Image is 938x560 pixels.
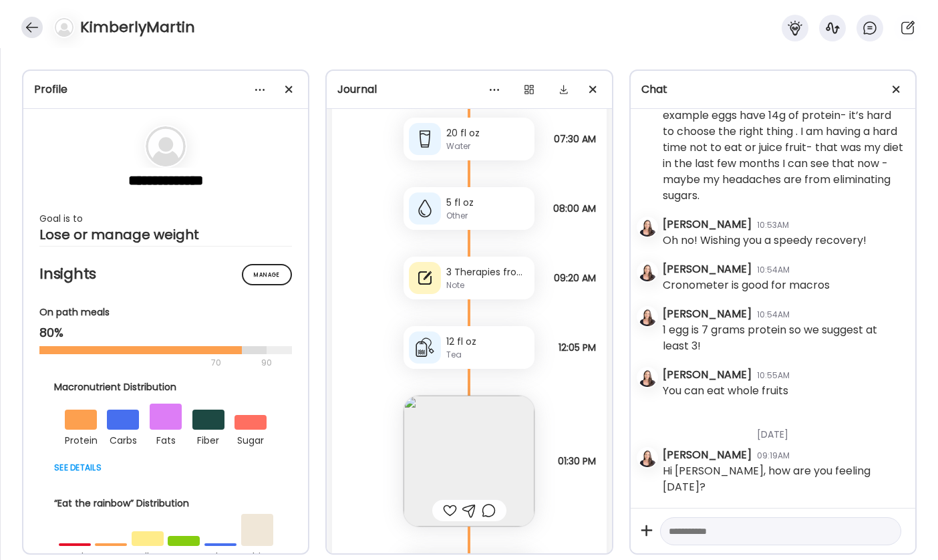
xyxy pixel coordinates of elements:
[663,277,830,293] div: Cronometer is good for macros
[663,217,752,233] div: [PERSON_NAME]
[663,463,905,495] div: Hi [PERSON_NAME], how are you feeling [DATE]?
[446,265,529,279] div: 3 Therapies from 10 am- 1:15 for my father in law. Busy
[663,322,905,354] div: 1 egg is 7 grams protein so we suggest at least 3!
[446,140,529,152] div: Water
[663,261,752,277] div: [PERSON_NAME]
[558,455,596,467] span: 01:30 PM
[39,264,292,284] h2: Insights
[260,355,273,371] div: 90
[55,18,73,37] img: bg-avatar-default.svg
[107,430,139,448] div: carbs
[559,341,596,354] span: 12:05 PM
[337,82,601,98] div: Journal
[663,306,752,322] div: [PERSON_NAME]
[39,355,257,371] div: 70
[553,202,596,215] span: 08:00 AM
[446,335,529,349] div: 12 fl oz
[638,368,657,387] img: avatars%2F0E8GhkRAw3SaeOZx49PbL6V43DX2
[638,218,657,237] img: avatars%2F0E8GhkRAw3SaeOZx49PbL6V43DX2
[757,370,790,382] div: 10:55AM
[663,383,788,399] div: You can eat whole fruits
[150,430,182,448] div: fats
[39,227,292,243] div: Lose or manage weight
[663,367,752,383] div: [PERSON_NAME]
[39,325,292,341] div: 80%
[663,447,752,463] div: [PERSON_NAME]
[663,412,905,447] div: [DATE]
[34,82,297,98] div: Profile
[446,196,529,210] div: 5 fl oz
[446,210,529,222] div: Other
[39,305,292,319] div: On path meals
[757,264,790,276] div: 10:54AM
[446,126,529,140] div: 20 fl oz
[554,133,596,145] span: 07:30 AM
[54,497,277,511] div: “Eat the rainbow” Distribution
[446,279,529,291] div: Note
[554,272,596,284] span: 09:20 AM
[757,309,790,321] div: 10:54AM
[192,430,224,448] div: fiber
[80,17,195,38] h4: KimberlyMartin
[404,396,534,527] img: images%2FdxVtyW6cj1TsNOfSwMIjzcFET842%2FA79sBfSoyU2kBTAWKpCi%2F7n0BlKqSCVvIdMmAH7yG_240
[234,430,267,448] div: sugar
[663,233,867,249] div: Oh no! Wishing you a speedy recovery!
[641,82,905,98] div: Chat
[39,211,292,227] div: Goal is to
[146,126,186,166] img: bg-avatar-default.svg
[65,430,97,448] div: protein
[54,380,277,394] div: Macronutrient Distribution
[242,264,292,285] div: Manage
[757,219,789,231] div: 10:53AM
[446,349,529,361] div: Tea
[638,263,657,281] img: avatars%2F0E8GhkRAw3SaeOZx49PbL6V43DX2
[638,307,657,326] img: avatars%2F0E8GhkRAw3SaeOZx49PbL6V43DX2
[638,448,657,467] img: avatars%2F0E8GhkRAw3SaeOZx49PbL6V43DX2
[757,450,790,462] div: 09:19AM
